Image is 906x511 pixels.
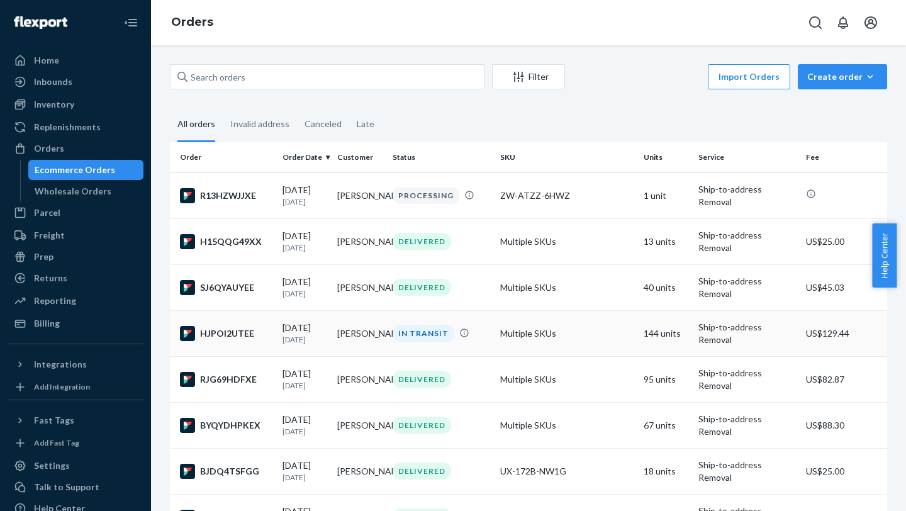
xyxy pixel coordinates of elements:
[8,435,143,451] a: Add Fast Tag
[34,459,70,472] div: Settings
[282,276,327,299] div: [DATE]
[393,371,451,388] div: DELIVERED
[34,229,65,242] div: Freight
[830,10,856,35] button: Open notifications
[332,356,387,402] td: [PERSON_NAME]
[500,465,634,478] div: UX-172B-NW1G
[693,356,801,402] td: Ship-to-address Removal
[500,189,634,202] div: ZW-ATZZ-6HWZ
[332,218,387,264] td: [PERSON_NAME]
[34,54,59,67] div: Home
[639,356,693,402] td: 95 units
[34,121,101,133] div: Replenishments
[8,247,143,267] a: Prep
[8,94,143,115] a: Inventory
[801,402,887,448] td: US$88.30
[393,325,454,342] div: IN TRANSIT
[393,463,451,480] div: DELIVERED
[170,142,277,172] th: Order
[693,402,801,448] td: Ship-to-address Removal
[180,280,272,295] div: SJ6QYAUYEE
[492,64,565,89] button: Filter
[282,242,327,253] p: [DATE]
[332,264,387,310] td: [PERSON_NAME]
[495,310,639,356] td: Multiple SKUs
[34,206,60,219] div: Parcel
[393,233,451,250] div: DELIVERED
[230,108,289,140] div: Invalid address
[180,234,272,249] div: H15QQG49XX
[8,138,143,159] a: Orders
[493,70,564,83] div: Filter
[495,356,639,402] td: Multiple SKUs
[282,368,327,391] div: [DATE]
[34,358,87,371] div: Integrations
[693,448,801,494] td: Ship-to-address Removal
[693,172,801,218] td: Ship-to-address Removal
[34,98,74,111] div: Inventory
[177,108,215,142] div: All orders
[282,288,327,299] p: [DATE]
[639,142,693,172] th: Units
[305,108,342,140] div: Canceled
[801,448,887,494] td: US$25.00
[639,402,693,448] td: 67 units
[28,181,144,201] a: Wholesale Orders
[170,64,484,89] input: Search orders
[180,418,272,433] div: BYQYDHPKEX
[34,381,90,392] div: Add Integration
[495,142,639,172] th: SKU
[332,448,387,494] td: [PERSON_NAME]
[180,464,272,479] div: BJDQ4TSFGG
[639,218,693,264] td: 13 units
[801,310,887,356] td: US$129.44
[332,310,387,356] td: [PERSON_NAME]
[282,426,327,437] p: [DATE]
[34,250,53,263] div: Prep
[337,152,382,162] div: Customer
[8,410,143,430] button: Fast Tags
[801,142,887,172] th: Fee
[14,16,67,29] img: Flexport logo
[8,225,143,245] a: Freight
[393,417,451,434] div: DELIVERED
[801,356,887,402] td: US$82.87
[495,264,639,310] td: Multiple SKUs
[161,4,223,41] ol: breadcrumbs
[332,172,387,218] td: [PERSON_NAME]
[8,203,143,223] a: Parcel
[639,448,693,494] td: 18 units
[8,354,143,374] button: Integrations
[282,472,327,483] p: [DATE]
[693,218,801,264] td: Ship-to-address Removal
[858,10,883,35] button: Open account menu
[8,50,143,70] a: Home
[693,264,801,310] td: Ship-to-address Removal
[35,185,111,198] div: Wholesale Orders
[801,218,887,264] td: US$25.00
[872,223,897,288] button: Help Center
[180,372,272,387] div: RJG69HDFXE
[708,64,790,89] button: Import Orders
[282,380,327,391] p: [DATE]
[393,279,451,296] div: DELIVERED
[34,76,72,88] div: Inbounds
[28,160,144,180] a: Ecommerce Orders
[393,187,459,204] div: PROCESSING
[34,437,79,448] div: Add Fast Tag
[34,295,76,307] div: Reporting
[34,272,67,284] div: Returns
[388,142,495,172] th: Status
[495,218,639,264] td: Multiple SKUs
[807,70,878,83] div: Create order
[35,164,115,176] div: Ecommerce Orders
[180,188,272,203] div: R13HZWJJXE
[8,477,143,497] a: Talk to Support
[8,456,143,476] a: Settings
[282,322,327,345] div: [DATE]
[34,317,60,330] div: Billing
[803,10,828,35] button: Open Search Box
[282,184,327,207] div: [DATE]
[8,72,143,92] a: Inbounds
